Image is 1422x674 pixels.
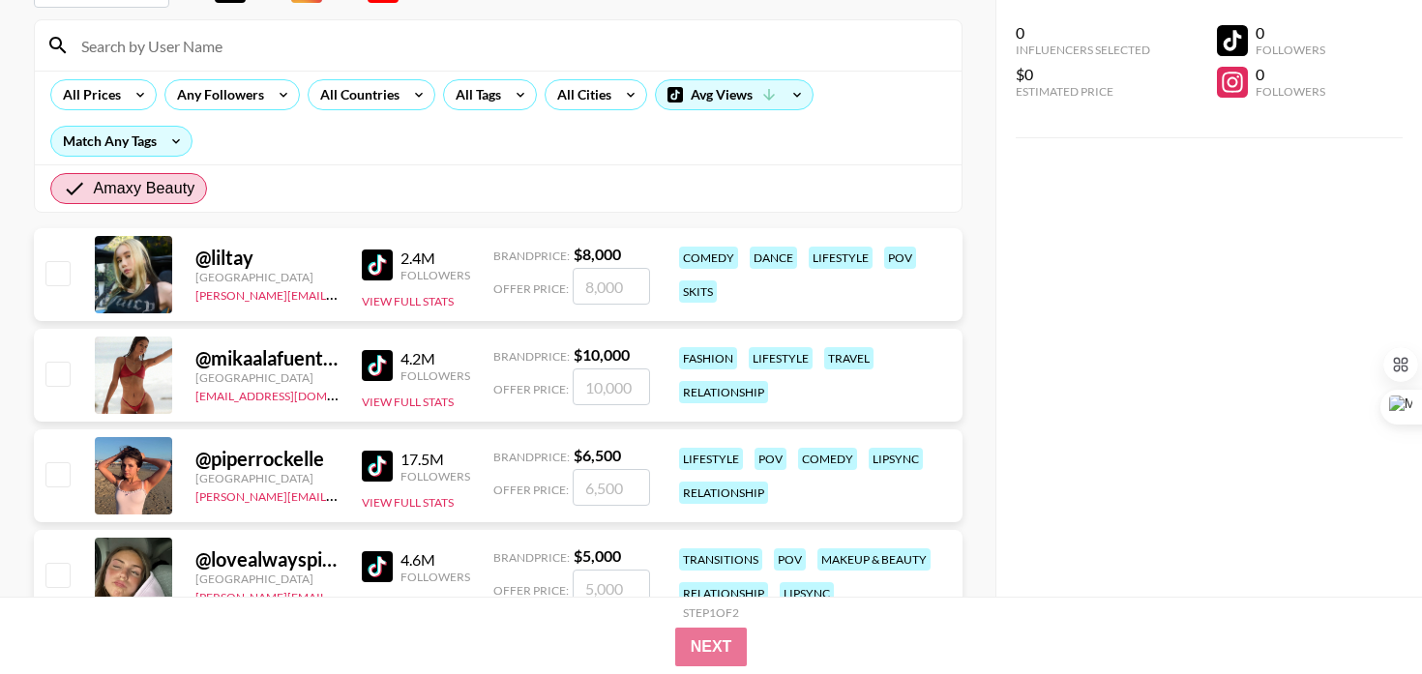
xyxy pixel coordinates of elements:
[573,570,650,606] input: 5,000
[362,395,454,409] button: View Full Stats
[400,349,470,368] div: 4.2M
[574,245,621,263] strong: $ 8,000
[400,368,470,383] div: Followers
[573,368,650,405] input: 10,000
[798,448,857,470] div: comedy
[679,347,737,369] div: fashion
[573,268,650,305] input: 8,000
[1256,84,1325,99] div: Followers
[1325,577,1399,651] iframe: Drift Widget Chat Controller
[809,247,873,269] div: lifestyle
[400,249,470,268] div: 2.4M
[493,349,570,364] span: Brand Price:
[546,80,615,109] div: All Cities
[1016,23,1150,43] div: 0
[94,177,195,200] span: Amaxy Beauty
[1256,23,1325,43] div: 0
[362,596,454,610] button: View Full Stats
[774,548,806,571] div: pov
[780,582,834,604] div: lipsync
[400,550,470,570] div: 4.6M
[1016,43,1150,57] div: Influencers Selected
[195,485,482,504] a: [PERSON_NAME][EMAIL_ADDRESS][DOMAIN_NAME]
[884,247,916,269] div: pov
[362,350,393,381] img: TikTok
[749,347,813,369] div: lifestyle
[195,246,339,270] div: @ liltay
[400,469,470,484] div: Followers
[679,247,738,269] div: comedy
[165,80,268,109] div: Any Followers
[679,280,717,303] div: skits
[400,268,470,282] div: Followers
[400,450,470,469] div: 17.5M
[195,385,390,403] a: [EMAIL_ADDRESS][DOMAIN_NAME]
[679,582,768,604] div: relationship
[750,247,797,269] div: dance
[195,370,339,385] div: [GEOGRAPHIC_DATA]
[493,249,570,263] span: Brand Price:
[444,80,505,109] div: All Tags
[195,471,339,485] div: [GEOGRAPHIC_DATA]
[574,446,621,464] strong: $ 6,500
[683,605,739,620] div: Step 1 of 2
[679,548,762,571] div: transitions
[1256,43,1325,57] div: Followers
[1016,65,1150,84] div: $0
[656,80,813,109] div: Avg Views
[70,30,950,61] input: Search by User Name
[195,447,339,471] div: @ piperrockelle
[195,586,482,604] a: [PERSON_NAME][EMAIL_ADDRESS][DOMAIN_NAME]
[362,294,454,308] button: View Full Stats
[573,469,650,506] input: 6,500
[195,547,339,571] div: @ lovealwayspiper
[1016,84,1150,99] div: Estimated Price
[362,551,393,582] img: TikTok
[493,550,570,565] span: Brand Price:
[679,482,768,504] div: relationship
[755,448,786,470] div: pov
[574,345,630,364] strong: $ 10,000
[493,583,569,598] span: Offer Price:
[51,127,192,156] div: Match Any Tags
[400,570,470,584] div: Followers
[493,450,570,464] span: Brand Price:
[675,628,748,666] button: Next
[195,346,339,370] div: @ mikaalafuente_
[309,80,403,109] div: All Countries
[493,281,569,296] span: Offer Price:
[493,483,569,497] span: Offer Price:
[679,381,768,403] div: relationship
[195,571,339,586] div: [GEOGRAPHIC_DATA]
[869,448,923,470] div: lipsync
[824,347,874,369] div: travel
[362,249,393,280] img: TikTok
[195,284,482,303] a: [PERSON_NAME][EMAIL_ADDRESS][DOMAIN_NAME]
[51,80,125,109] div: All Prices
[817,548,931,571] div: makeup & beauty
[195,270,339,284] div: [GEOGRAPHIC_DATA]
[493,382,569,396] span: Offer Price:
[574,546,621,565] strong: $ 5,000
[362,451,393,482] img: TikTok
[1256,65,1325,84] div: 0
[362,495,454,510] button: View Full Stats
[679,448,743,470] div: lifestyle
